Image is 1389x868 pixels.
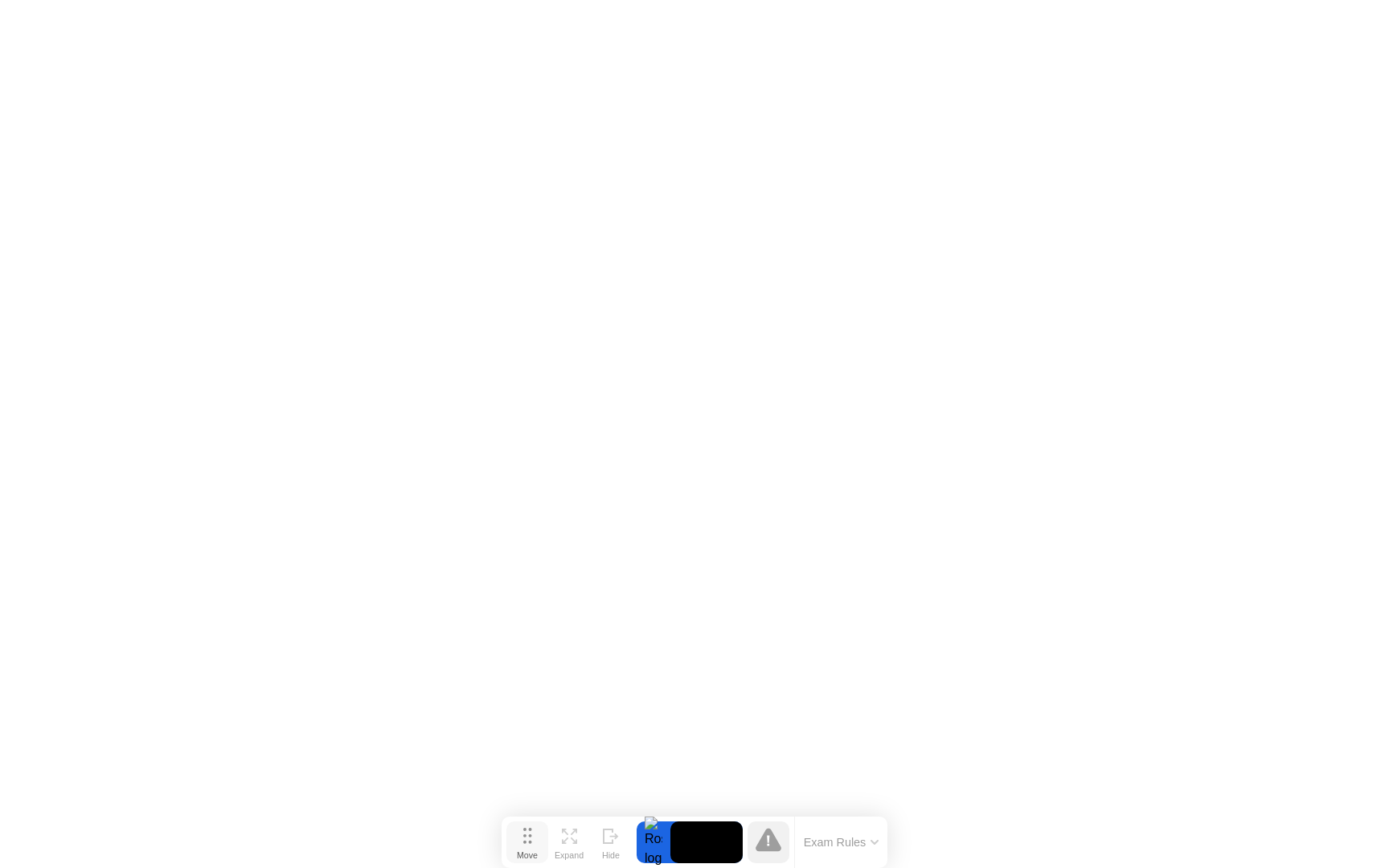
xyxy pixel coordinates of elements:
[548,821,590,863] button: Expand
[517,850,538,860] div: Move
[799,835,884,850] button: Exam Rules
[590,821,632,863] button: Hide
[506,821,548,863] button: Move
[602,850,620,860] div: Hide
[555,850,584,860] div: Expand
